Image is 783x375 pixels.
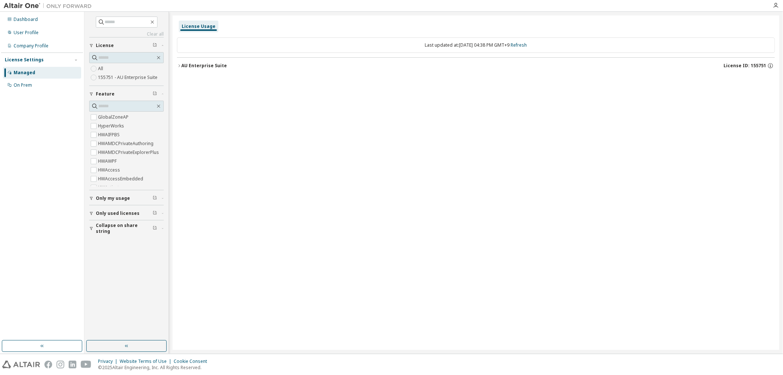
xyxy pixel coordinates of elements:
[98,166,122,174] label: HWAccess
[89,205,164,221] button: Only used licenses
[98,73,159,82] label: 155751 - AU Enterprise Suite
[89,86,164,102] button: Feature
[96,223,153,234] span: Collapse on share string
[98,358,120,364] div: Privacy
[89,220,164,237] button: Collapse on share string
[98,148,160,157] label: HWAMDCPrivateExplorerPlus
[2,361,40,368] img: altair_logo.svg
[14,17,38,22] div: Dashboard
[98,122,126,130] label: HyperWorks
[98,183,123,192] label: HWActivate
[174,358,211,364] div: Cookie Consent
[4,2,95,10] img: Altair One
[96,195,130,201] span: Only my usage
[98,364,211,371] p: © 2025 Altair Engineering, Inc. All Rights Reserved.
[96,210,139,216] span: Only used licenses
[69,361,76,368] img: linkedin.svg
[96,43,114,48] span: License
[98,130,121,139] label: HWAIFPBS
[177,58,775,74] button: AU Enterprise SuiteLicense ID: 155751
[44,361,52,368] img: facebook.svg
[89,31,164,37] a: Clear all
[153,43,157,48] span: Clear filter
[14,30,39,36] div: User Profile
[81,361,91,368] img: youtube.svg
[153,91,157,97] span: Clear filter
[89,37,164,54] button: License
[98,64,105,73] label: All
[182,24,215,29] div: License Usage
[511,42,527,48] a: Refresh
[177,37,775,53] div: Last updated at: [DATE] 04:38 PM GMT+9
[120,358,174,364] div: Website Terms of Use
[89,190,164,206] button: Only my usage
[153,210,157,216] span: Clear filter
[96,91,115,97] span: Feature
[181,63,227,69] div: AU Enterprise Suite
[98,157,118,166] label: HWAWPF
[57,361,64,368] img: instagram.svg
[14,70,35,76] div: Managed
[98,113,130,122] label: GlobalZoneAP
[98,139,155,148] label: HWAMDCPrivateAuthoring
[724,63,766,69] span: License ID: 155751
[153,195,157,201] span: Clear filter
[14,43,48,49] div: Company Profile
[5,57,44,63] div: License Settings
[14,82,32,88] div: On Prem
[98,174,145,183] label: HWAccessEmbedded
[153,226,157,231] span: Clear filter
